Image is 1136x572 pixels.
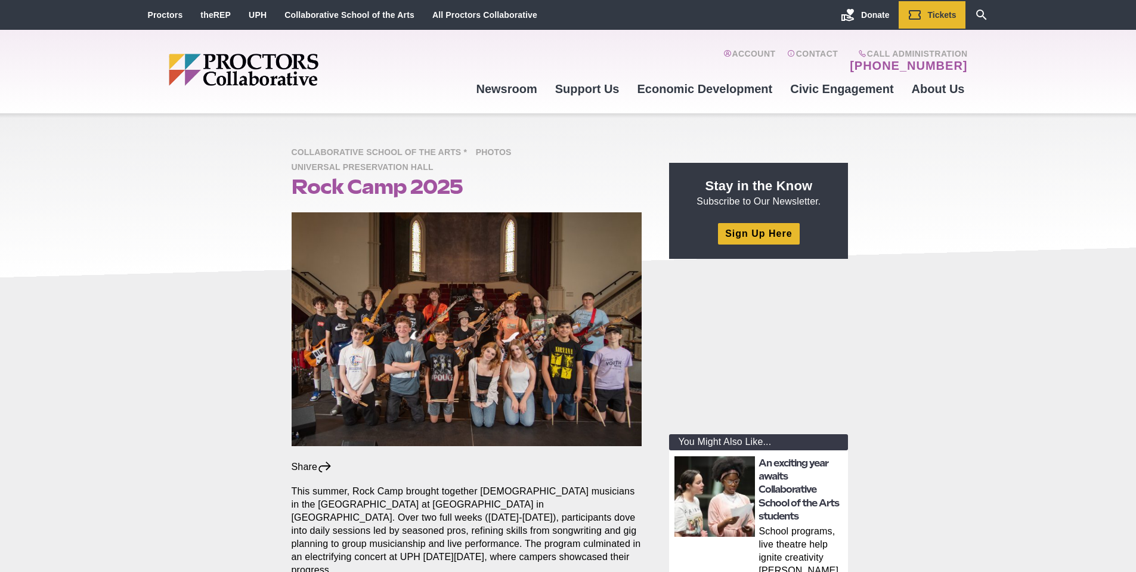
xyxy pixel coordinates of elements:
[723,49,775,73] a: Account
[476,147,518,157] a: Photos
[899,1,965,29] a: Tickets
[292,146,473,160] span: Collaborative School of the Arts *
[284,10,414,20] a: Collaborative School of the Arts
[292,175,642,198] h1: Rock Camp 2025
[476,146,518,160] span: Photos
[705,178,813,193] strong: Stay in the Know
[928,10,957,20] span: Tickets
[546,73,629,105] a: Support Us
[629,73,782,105] a: Economic Development
[674,456,755,537] img: thumbnail: An exciting year awaits Collaborative School of the Arts students
[850,58,967,73] a: [PHONE_NUMBER]
[169,54,410,86] img: Proctors logo
[292,147,473,157] a: Collaborative School of the Arts *
[781,73,902,105] a: Civic Engagement
[292,460,333,474] div: Share
[903,73,974,105] a: About Us
[965,1,998,29] a: Search
[669,434,848,450] div: You Might Also Like...
[683,177,834,208] p: Subscribe to Our Newsletter.
[669,273,848,422] iframe: Advertisement
[148,10,183,20] a: Proctors
[292,162,439,172] a: Universal Preservation Hall
[846,49,967,58] span: Call Administration
[861,10,889,20] span: Donate
[249,10,267,20] a: UPH
[432,10,537,20] a: All Proctors Collaborative
[718,223,799,244] a: Sign Up Here
[787,49,838,73] a: Contact
[200,10,231,20] a: theREP
[467,73,546,105] a: Newsroom
[292,160,439,175] span: Universal Preservation Hall
[759,457,839,522] a: An exciting year awaits Collaborative School of the Arts students
[832,1,898,29] a: Donate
